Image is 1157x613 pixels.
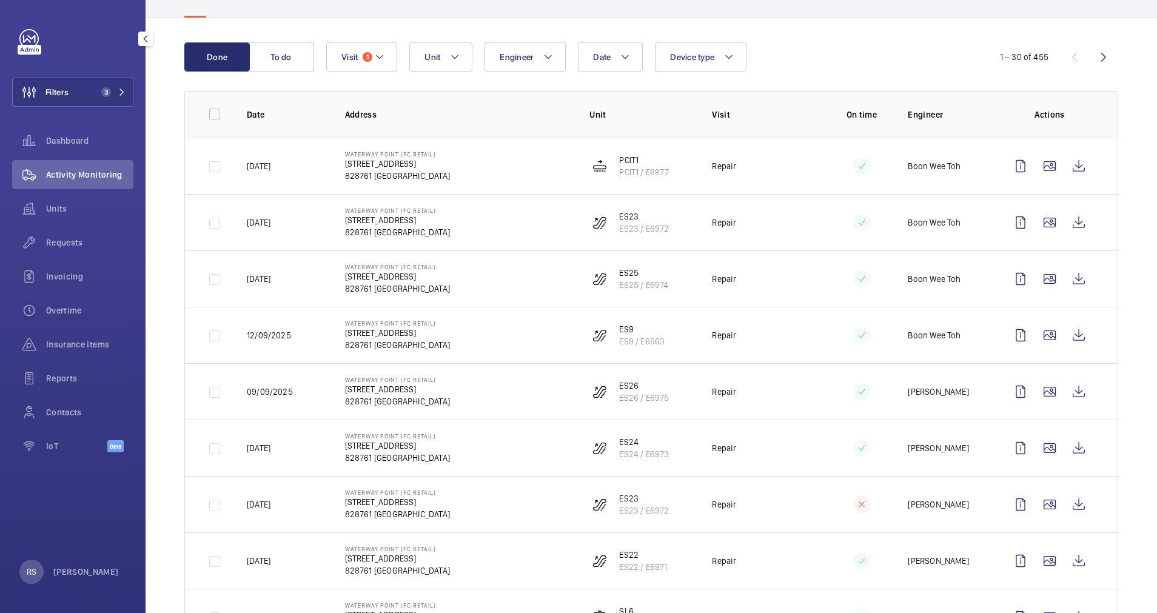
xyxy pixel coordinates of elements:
[46,203,133,215] span: Units
[424,52,440,62] span: Unit
[345,564,450,577] p: 828761 [GEOGRAPHIC_DATA]
[345,452,450,464] p: 828761 [GEOGRAPHIC_DATA]
[46,440,107,452] span: IoT
[345,601,450,609] p: Waterway Point (FC Retail)
[345,489,450,496] p: Waterway Point (FC Retail)
[345,270,450,283] p: [STREET_ADDRESS]
[592,384,607,399] img: escalator.svg
[101,87,111,97] span: 3
[655,42,746,72] button: Device type
[345,158,450,170] p: [STREET_ADDRESS]
[834,109,888,121] p: On time
[345,395,450,407] p: 828761 [GEOGRAPHIC_DATA]
[107,440,124,452] span: Beta
[619,561,667,573] p: ES22 / E6971
[184,42,250,72] button: Done
[46,338,133,350] span: Insurance items
[712,216,736,229] p: Repair
[619,154,668,166] p: PCIT1
[619,279,668,291] p: ES25 / E6974
[46,270,133,283] span: Invoicing
[619,335,665,347] p: ES9 / E6963
[345,109,571,121] p: Address
[578,42,643,72] button: Date
[247,160,270,172] p: [DATE]
[619,436,669,448] p: ES24
[247,109,326,121] p: Date
[1000,51,1048,63] div: 1 – 30 of 455
[341,52,358,62] span: Visit
[345,320,450,327] p: Waterway Point (FC Retail)
[592,159,607,173] img: moving_walk.svg
[712,555,736,567] p: Repair
[345,339,450,351] p: 828761 [GEOGRAPHIC_DATA]
[592,272,607,286] img: escalator.svg
[345,383,450,395] p: [STREET_ADDRESS]
[345,508,450,520] p: 828761 [GEOGRAPHIC_DATA]
[908,216,961,229] p: Boon Wee Toh
[247,273,270,285] p: [DATE]
[46,236,133,249] span: Requests
[247,386,293,398] p: 09/09/2025
[363,52,372,62] span: 1
[619,492,669,504] p: ES23
[247,498,270,511] p: [DATE]
[712,442,736,454] p: Repair
[619,166,668,178] p: PCIT1 / E6977
[908,386,968,398] p: [PERSON_NAME]
[46,135,133,147] span: Dashboard
[670,52,714,62] span: Device type
[908,329,961,341] p: Boon Wee Toh
[712,386,736,398] p: Repair
[345,376,450,383] p: Waterway Point (FC Retail)
[46,372,133,384] span: Reports
[345,327,450,339] p: [STREET_ADDRESS]
[908,160,961,172] p: Boon Wee Toh
[247,442,270,454] p: [DATE]
[249,42,314,72] button: To do
[46,169,133,181] span: Activity Monitoring
[908,442,968,454] p: [PERSON_NAME]
[619,223,669,235] p: ES23 / E6972
[27,566,36,578] p: RS
[247,555,270,567] p: [DATE]
[345,440,450,452] p: [STREET_ADDRESS]
[345,263,450,270] p: Waterway Point (FC Retail)
[345,150,450,158] p: Waterway Point (FC Retail)
[712,109,815,121] p: Visit
[1006,109,1093,121] p: Actions
[247,216,270,229] p: [DATE]
[345,214,450,226] p: [STREET_ADDRESS]
[619,210,669,223] p: ES23
[619,392,669,404] p: ES26 / E6975
[589,109,693,121] p: Unit
[592,328,607,343] img: escalator.svg
[53,566,119,578] p: [PERSON_NAME]
[409,42,472,72] button: Unit
[619,323,665,335] p: ES9
[345,283,450,295] p: 828761 [GEOGRAPHIC_DATA]
[619,549,667,561] p: ES22
[46,304,133,317] span: Overtime
[592,554,607,568] img: escalator.svg
[712,498,736,511] p: Repair
[908,498,968,511] p: [PERSON_NAME]
[46,406,133,418] span: Contacts
[592,215,607,230] img: escalator.svg
[345,496,450,508] p: [STREET_ADDRESS]
[45,86,69,98] span: Filters
[345,170,450,182] p: 828761 [GEOGRAPHIC_DATA]
[345,545,450,552] p: Waterway Point (FC Retail)
[500,52,534,62] span: Engineer
[592,497,607,512] img: escalator.svg
[619,504,669,517] p: ES23 / E6972
[326,42,397,72] button: Visit1
[592,441,607,455] img: escalator.svg
[908,273,961,285] p: Boon Wee Toh
[712,160,736,172] p: Repair
[619,267,668,279] p: ES25
[908,109,987,121] p: Engineer
[593,52,611,62] span: Date
[908,555,968,567] p: [PERSON_NAME]
[247,329,291,341] p: 12/09/2025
